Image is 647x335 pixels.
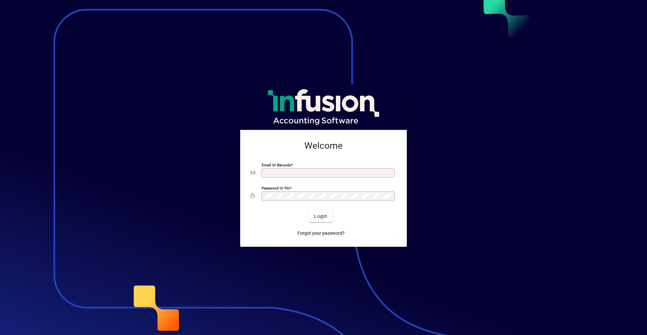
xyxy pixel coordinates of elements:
[314,213,327,220] span: Login
[262,186,290,190] mat-label: Password or Pin
[297,230,345,237] span: Forgot your password?
[251,140,396,151] h2: Welcome
[295,227,347,239] a: Forgot your password?
[309,210,333,222] button: Login
[262,163,291,167] mat-label: Email or Barcode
